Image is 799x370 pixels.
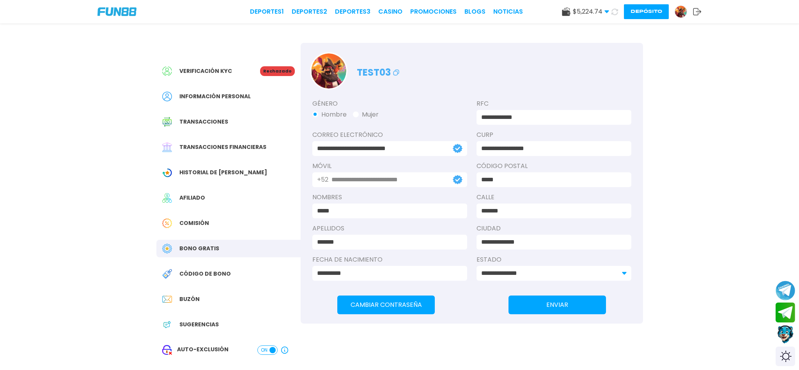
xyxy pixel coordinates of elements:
img: Wagering Transaction [162,168,172,177]
img: Company Logo [97,7,136,16]
span: Transacciones financieras [179,143,266,151]
img: Free Bonus [162,244,172,253]
span: Buzón [179,295,200,303]
span: Código de bono [179,270,231,278]
label: Calle [477,193,631,202]
img: Financial Transaction [162,142,172,152]
p: test03 [357,62,401,80]
img: Commission [162,218,172,228]
label: NOMBRES [312,193,467,202]
button: Join telegram channel [776,280,795,301]
span: ON [261,347,268,354]
label: Fecha de Nacimiento [312,255,467,264]
label: Código Postal [477,161,631,171]
a: Avatar [675,5,693,18]
a: PersonalInformación personal [156,88,301,105]
span: AUTO-EXCLUSIÓN [177,345,229,355]
a: Free BonusBono Gratis [156,240,301,257]
a: Verificación KYCRechazado [156,62,301,80]
a: BLOGS [464,7,485,16]
a: Redeem BonusCódigo de bono [156,265,301,283]
a: Transaction HistoryTransacciones [156,113,301,131]
span: Transacciones [179,118,228,126]
label: Estado [477,255,631,264]
a: App FeedbackSugerencias [156,316,301,333]
span: Sugerencias [179,320,219,329]
a: CommissionComisión [156,214,301,232]
button: Depósito [624,4,669,19]
label: Género [312,99,467,108]
a: Promociones [410,7,457,16]
span: Bono Gratis [179,244,219,253]
a: CASINO [378,7,402,16]
label: Móvil [312,161,467,171]
button: ENVIAR [508,296,606,314]
a: Deportes3 [335,7,370,16]
span: Afiliado [179,194,205,202]
a: InboxBuzón [156,290,301,308]
label: Correo electrónico [312,130,467,140]
a: Deportes2 [292,7,327,16]
img: Personal [162,92,172,101]
span: Verificación KYC [179,67,232,75]
span: Comisión [179,219,209,227]
button: ON [257,345,278,355]
a: Financial TransactionTransacciones financieras [156,138,301,156]
span: Historial de [PERSON_NAME] [179,168,267,177]
img: Transaction History [162,117,172,127]
span: $ 5,224.74 [573,7,609,16]
img: Avatar [675,6,687,18]
a: NOTICIAS [493,7,523,16]
button: Contact customer service [776,324,795,345]
p: Rechazado [260,66,295,76]
label: RFC [477,99,631,108]
img: App Feedback [162,320,172,329]
button: Mujer [353,110,379,119]
span: Información personal [179,92,251,101]
img: Avatar [311,53,346,89]
a: Deportes1 [250,7,284,16]
a: Wagering TransactionHistorial de [PERSON_NAME] [156,164,301,181]
button: Cambiar Contraseña [337,296,435,314]
label: CURP [477,130,631,140]
label: APELLIDOS [312,224,467,233]
button: Join telegram [776,303,795,323]
img: Affiliate [162,193,172,203]
a: AffiliateAfiliado [156,189,301,207]
label: Ciudad [477,224,631,233]
img: Close Account [162,345,172,355]
button: Hombre [312,110,347,119]
div: Switch theme [776,347,795,366]
img: Inbox [162,294,172,304]
p: +52 [317,175,328,184]
img: Redeem Bonus [162,269,172,279]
